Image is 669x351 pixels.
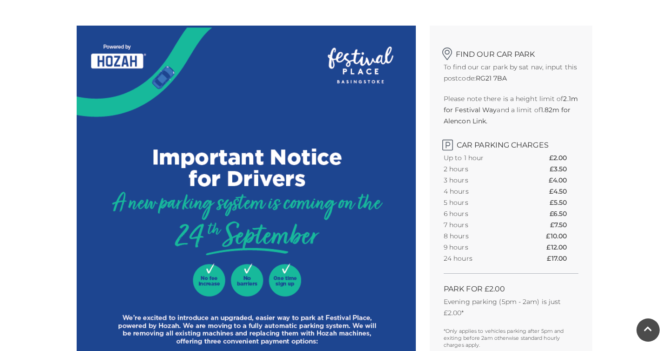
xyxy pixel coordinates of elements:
th: £6.50 [550,208,578,219]
th: 6 hours [444,208,518,219]
th: 8 hours [444,230,518,242]
h2: Car Parking Charges [444,136,578,149]
th: £5.50 [550,197,578,208]
th: £3.50 [550,163,578,175]
th: 24 hours [444,253,518,264]
p: Evening parking (5pm - 2am) is just £2.00* [444,296,578,318]
th: £12.00 [546,242,578,253]
th: 7 hours [444,219,518,230]
h2: PARK FOR £2.00 [444,284,578,293]
p: Please note there is a height limit of and a limit of [444,93,578,127]
th: 9 hours [444,242,518,253]
th: £4.00 [549,175,578,186]
th: £2.00 [549,152,578,163]
th: £17.00 [547,253,578,264]
strong: RG21 7BA [476,74,507,82]
th: 3 hours [444,175,518,186]
th: 2 hours [444,163,518,175]
p: *Only applies to vehicles parking after 5pm and exiting before 2am otherwise standard hourly char... [444,328,578,349]
th: £4.50 [549,186,578,197]
th: 5 hours [444,197,518,208]
p: To find our car park by sat nav, input this postcode: [444,61,578,84]
th: £10.00 [546,230,578,242]
th: Up to 1 hour [444,152,518,163]
h2: Find our car park [444,44,578,59]
th: 4 hours [444,186,518,197]
th: £7.50 [550,219,578,230]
